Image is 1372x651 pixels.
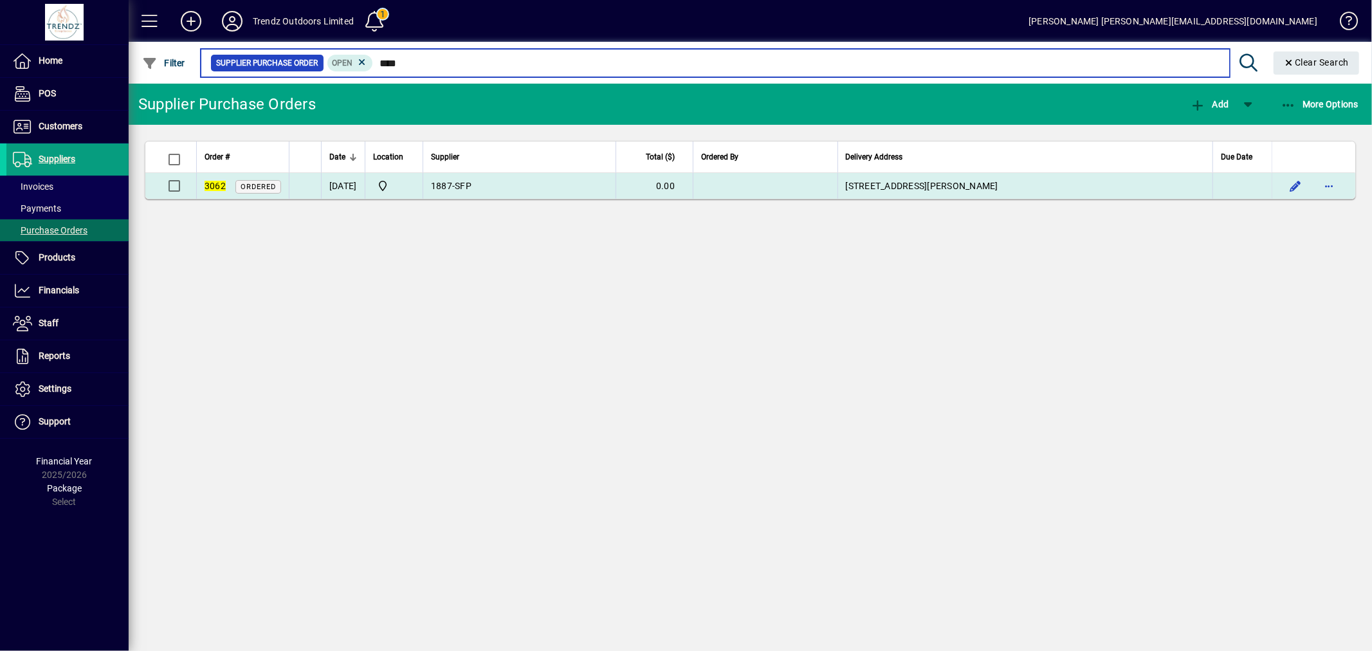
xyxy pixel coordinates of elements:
[321,173,365,199] td: [DATE]
[39,416,71,426] span: Support
[431,150,459,164] span: Supplier
[13,225,87,235] span: Purchase Orders
[212,10,253,33] button: Profile
[1284,57,1349,68] span: Clear Search
[646,150,675,164] span: Total ($)
[1319,176,1339,196] button: More options
[253,11,354,32] div: Trendz Outdoors Limited
[329,150,345,164] span: Date
[373,150,403,164] span: Location
[329,150,357,164] div: Date
[39,285,79,295] span: Financials
[6,340,129,372] a: Reports
[39,252,75,262] span: Products
[39,55,62,66] span: Home
[13,181,53,192] span: Invoices
[6,45,129,77] a: Home
[39,154,75,164] span: Suppliers
[431,181,452,191] span: 1887
[13,203,61,214] span: Payments
[1187,93,1232,116] button: Add
[1330,3,1356,44] a: Knowledge Base
[624,150,686,164] div: Total ($)
[1277,93,1362,116] button: More Options
[205,150,281,164] div: Order #
[47,483,82,493] span: Package
[1274,51,1360,75] button: Clear
[6,78,129,110] a: POS
[6,176,129,197] a: Invoices
[616,173,693,199] td: 0.00
[1281,99,1359,109] span: More Options
[216,57,318,69] span: Supplier Purchase Order
[205,150,230,164] span: Order #
[846,150,903,164] span: Delivery Address
[6,307,129,340] a: Staff
[39,88,56,98] span: POS
[6,406,129,438] a: Support
[241,183,276,191] span: Ordered
[39,318,59,328] span: Staff
[1285,176,1306,196] button: Edit
[6,197,129,219] a: Payments
[423,173,616,199] td: -
[6,373,129,405] a: Settings
[6,111,129,143] a: Customers
[455,181,471,191] span: SFP
[39,121,82,131] span: Customers
[170,10,212,33] button: Add
[39,351,70,361] span: Reports
[6,219,129,241] a: Purchase Orders
[37,456,93,466] span: Financial Year
[327,55,373,71] mat-chip: Completion Status: Open
[39,383,71,394] span: Settings
[373,178,415,194] span: New Plymouth
[333,59,353,68] span: Open
[837,173,1212,199] td: [STREET_ADDRESS][PERSON_NAME]
[1190,99,1229,109] span: Add
[1221,150,1252,164] span: Due Date
[205,181,226,191] em: 3062
[701,150,830,164] div: Ordered By
[373,150,415,164] div: Location
[142,58,185,68] span: Filter
[6,275,129,307] a: Financials
[6,242,129,274] a: Products
[138,94,316,115] div: Supplier Purchase Orders
[1029,11,1317,32] div: [PERSON_NAME] [PERSON_NAME][EMAIL_ADDRESS][DOMAIN_NAME]
[139,51,188,75] button: Filter
[1221,150,1264,164] div: Due Date
[701,150,738,164] span: Ordered By
[431,150,608,164] div: Supplier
